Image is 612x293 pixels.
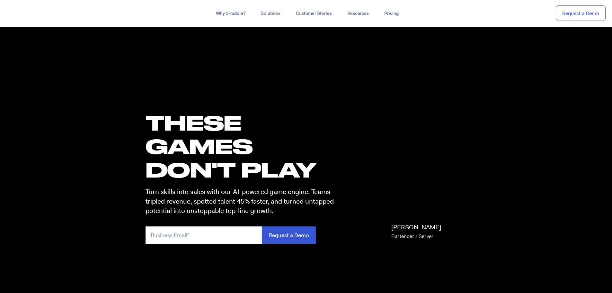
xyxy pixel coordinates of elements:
[146,187,340,215] p: Turn skills into sales with our AI-powered game engine. Teams tripled revenue, spotted talent 45%...
[6,7,52,19] img: ...
[253,8,288,19] a: Solutions
[556,5,606,21] a: Request a Demo
[146,111,340,182] h1: these GAMES DON'T PLAY
[208,8,253,19] a: Why 1Huddle?
[146,226,262,244] input: Business Email*
[391,223,441,241] p: [PERSON_NAME]
[262,226,316,244] input: Request a Demo
[377,8,406,19] a: Pricing
[391,233,433,240] span: Bartender / Server
[288,8,340,19] a: Customer Stories
[340,8,377,19] a: Resources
